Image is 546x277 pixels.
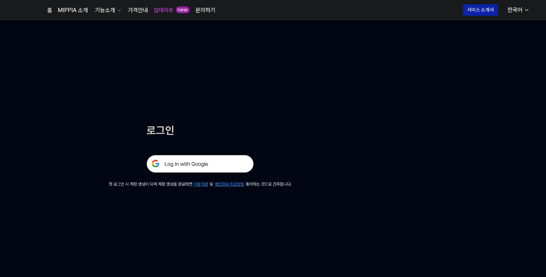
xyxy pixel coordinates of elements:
a: 문의하기 [195,6,215,15]
div: 첫 로그인 시 계정 생성이 되며 계정 생성을 완료하면 및 동의하는 것으로 간주합니다. [109,181,292,187]
button: 기능소개 [94,6,122,15]
a: 개인정보 취급방침 [214,182,244,187]
img: 구글 로그인 버튼 [147,155,254,173]
a: 이용약관 [194,182,208,187]
div: new [176,6,190,14]
button: 서비스 소개서 [463,4,498,16]
h1: 로그인 [147,123,254,138]
div: 기능소개 [94,6,116,15]
a: 가격안내 [128,6,148,15]
a: 홈 [47,6,52,15]
div: 한국어 [506,6,524,14]
a: MIPPIA 소개 [58,6,88,15]
a: 업데이트 [154,6,174,15]
button: 한국어 [502,3,534,17]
